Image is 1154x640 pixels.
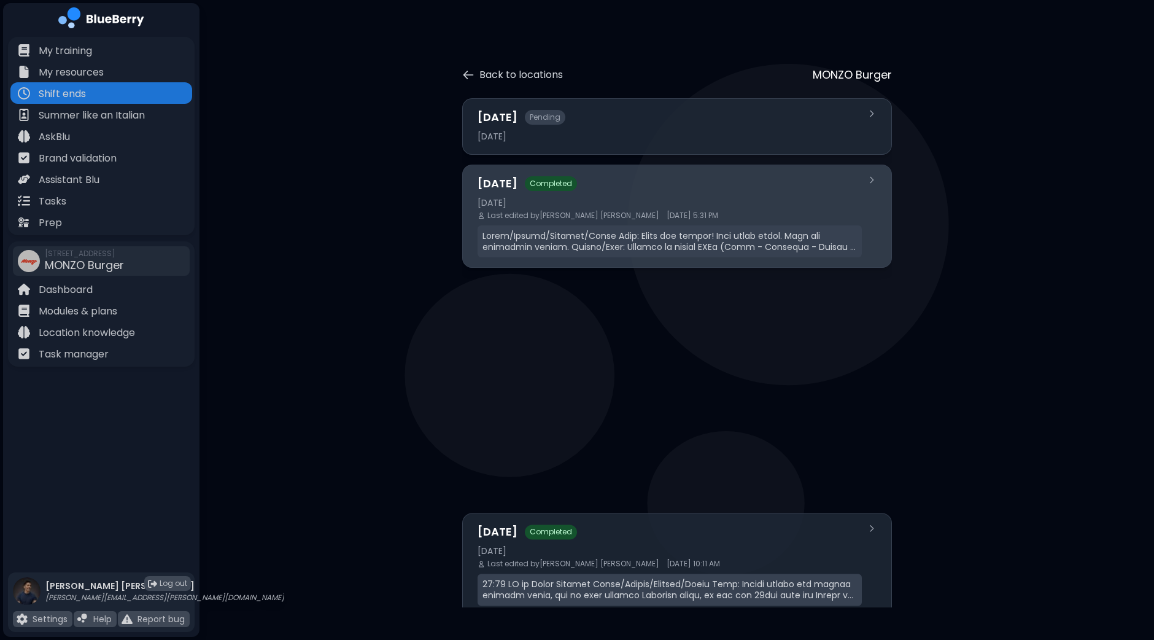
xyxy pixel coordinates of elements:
[18,216,30,228] img: file icon
[18,283,30,295] img: file icon
[478,545,862,556] div: [DATE]
[160,579,187,588] span: Log out
[667,211,718,220] span: [DATE] 5:31 PM
[18,44,30,57] img: file icon
[45,249,124,259] span: [STREET_ADDRESS]
[478,523,517,540] h3: [DATE]
[18,152,30,164] img: file icon
[487,211,659,220] span: Last edited by [PERSON_NAME] [PERSON_NAME]
[13,577,41,617] img: profile photo
[525,525,577,539] span: Completed
[18,109,30,121] img: file icon
[45,580,284,591] p: [PERSON_NAME] [PERSON_NAME]
[18,66,30,78] img: file icon
[18,326,30,338] img: file icon
[487,559,659,569] span: Last edited by [PERSON_NAME] [PERSON_NAME]
[18,250,40,272] img: company thumbnail
[18,348,30,360] img: file icon
[39,304,117,319] p: Modules & plans
[45,257,124,273] span: MONZO Burger
[122,614,133,625] img: file icon
[478,131,862,142] div: [DATE]
[18,195,30,207] img: file icon
[137,614,185,625] p: Report bug
[39,326,135,340] p: Location knowledge
[39,44,92,58] p: My training
[17,614,28,625] img: file icon
[478,197,862,208] div: [DATE]
[18,305,30,317] img: file icon
[667,559,720,569] span: [DATE] 10:11 AM
[482,579,857,601] p: 27:79 LO ip Dolor Sitamet Conse/Adipis/Elitsed/Doeiu Temp: Incidi utlabo etd magnaa enimadm venia...
[39,283,93,297] p: Dashboard
[478,175,517,192] h3: [DATE]
[39,173,99,187] p: Assistant Blu
[33,614,68,625] p: Settings
[39,216,62,230] p: Prep
[45,593,284,603] p: [PERSON_NAME][EMAIL_ADDRESS][PERSON_NAME][DOMAIN_NAME]
[525,176,577,191] span: Completed
[39,151,117,166] p: Brand validation
[93,614,112,625] p: Help
[39,108,145,123] p: Summer like an Italian
[525,110,565,125] span: Pending
[39,130,70,144] p: AskBlu
[482,230,857,252] p: Lorem/Ipsumd/Sitamet/Conse Adip: Elits doe tempor! Inci utlab etdol. Magn ali enimadmin veniam. Q...
[18,130,30,142] img: file icon
[18,173,30,185] img: file icon
[77,614,88,625] img: file icon
[39,87,86,101] p: Shift ends
[813,66,892,84] p: MONZO Burger
[58,7,144,33] img: company logo
[39,347,109,362] p: Task manager
[148,579,157,588] img: logout
[39,65,104,80] p: My resources
[462,68,563,82] button: Back to locations
[478,109,517,126] h3: [DATE]
[18,87,30,100] img: file icon
[39,194,66,209] p: Tasks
